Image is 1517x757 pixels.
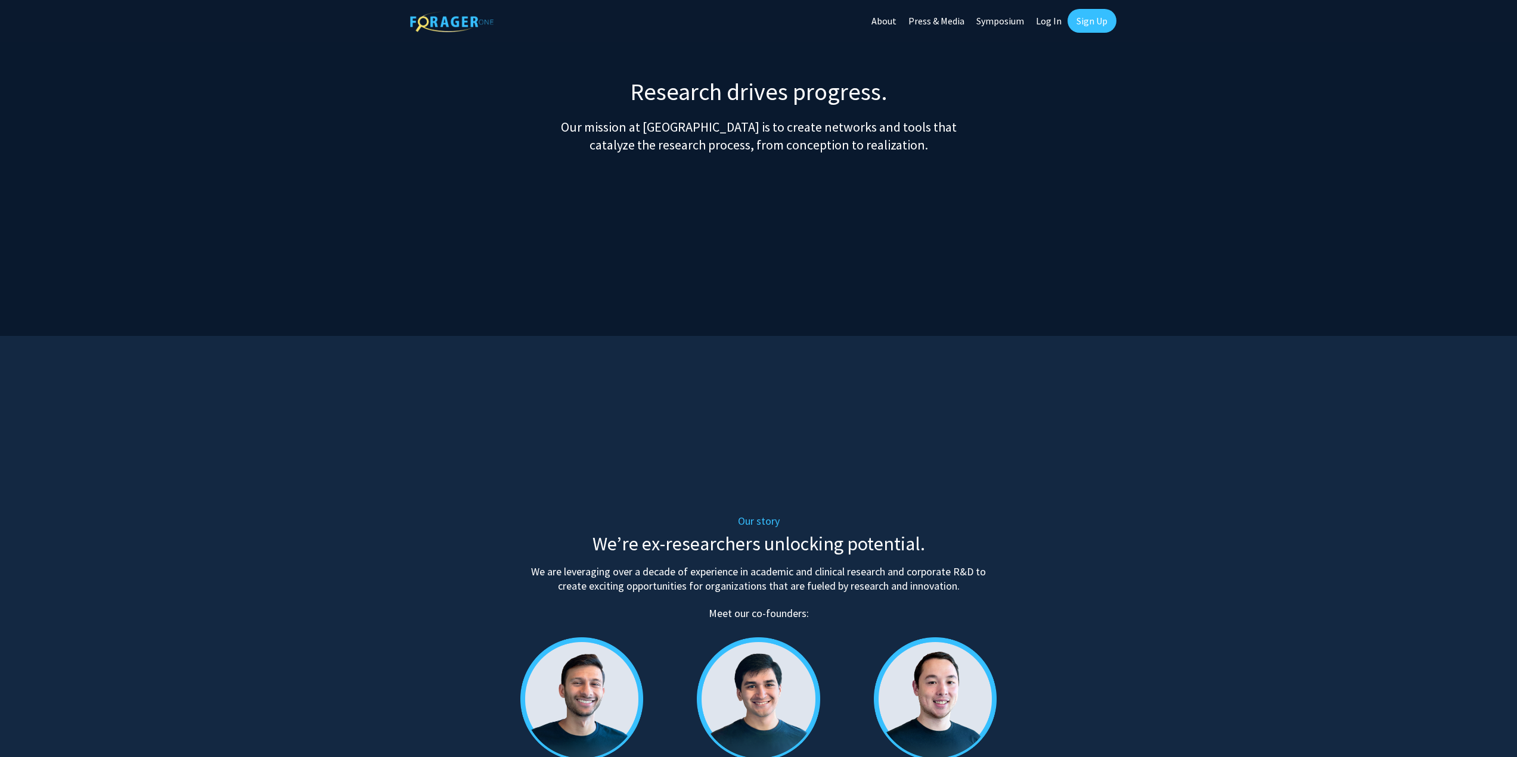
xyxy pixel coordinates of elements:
[520,598,997,621] h4: Meet our co-founders:
[520,565,997,593] h5: We are leveraging over a decade of experience in academic and clinical research and corporate R&D...
[1068,9,1116,33] a: Sign Up
[410,11,494,32] img: ForagerOne Logo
